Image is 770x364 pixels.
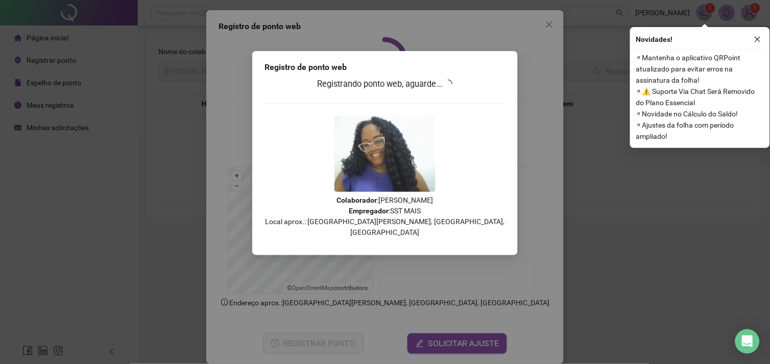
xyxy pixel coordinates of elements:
div: Registro de ponto web [264,61,506,74]
span: ⚬ Ajustes da folha com período ampliado! [636,119,764,142]
span: loading [443,78,454,89]
strong: Empregador [349,207,389,215]
span: Novidades ! [636,34,673,45]
span: ⚬ Mantenha o aplicativo QRPoint atualizado para evitar erros na assinatura da folha! [636,52,764,86]
span: ⚬ ⚠️ Suporte Via Chat Será Removido do Plano Essencial [636,86,764,108]
img: Z [334,116,436,192]
h3: Registrando ponto web, aguarde... [264,78,506,91]
div: Open Intercom Messenger [735,329,760,354]
span: ⚬ Novidade no Cálculo do Saldo! [636,108,764,119]
p: : [PERSON_NAME] : SST MAIS Local aprox.: [GEOGRAPHIC_DATA][PERSON_NAME], [GEOGRAPHIC_DATA], [GEOG... [264,195,506,238]
strong: Colaborador [337,196,377,204]
span: close [754,36,761,43]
